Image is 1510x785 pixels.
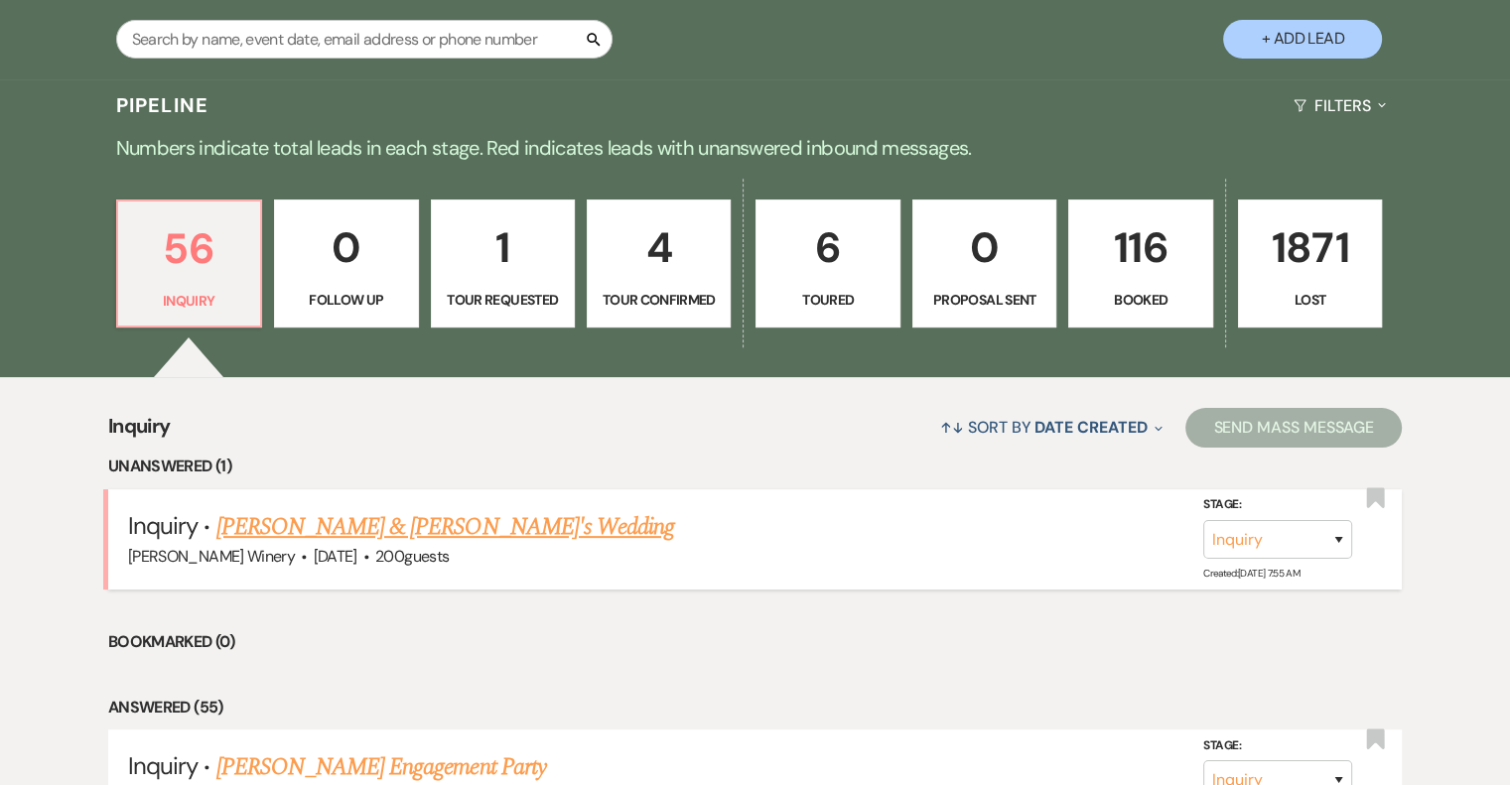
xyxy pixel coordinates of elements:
a: 6Toured [755,199,899,328]
a: 1871Lost [1238,199,1382,328]
span: Created: [DATE] 7:55 AM [1203,567,1300,580]
p: 0 [287,214,405,281]
p: Tour Requested [444,289,562,311]
p: 6 [768,214,887,281]
li: Unanswered (1) [108,454,1402,479]
a: 116Booked [1068,199,1212,328]
label: Stage: [1203,735,1352,757]
a: [PERSON_NAME] Engagement Party [216,749,546,785]
p: Toured [768,289,887,311]
p: 56 [130,215,248,282]
a: 0Proposal Sent [912,199,1056,328]
a: [PERSON_NAME] & [PERSON_NAME]'s Wedding [216,509,675,545]
span: [DATE] [314,546,357,567]
span: [PERSON_NAME] Winery [128,546,295,567]
button: Send Mass Message [1185,408,1402,448]
span: ↑↓ [940,417,964,438]
button: Filters [1286,79,1394,132]
a: 0Follow Up [274,199,418,328]
span: Inquiry [108,411,171,454]
p: 1871 [1251,214,1369,281]
p: Tour Confirmed [600,289,718,311]
p: 1 [444,214,562,281]
p: Proposal Sent [925,289,1043,311]
button: + Add Lead [1223,20,1382,59]
a: 1Tour Requested [431,199,575,328]
span: Inquiry [128,510,198,541]
a: 56Inquiry [116,199,262,328]
a: 4Tour Confirmed [587,199,731,328]
label: Stage: [1203,494,1352,516]
p: Inquiry [130,290,248,312]
input: Search by name, event date, email address or phone number [116,20,613,59]
p: 4 [600,214,718,281]
p: Lost [1251,289,1369,311]
li: Bookmarked (0) [108,629,1402,655]
p: Numbers indicate total leads in each stage. Red indicates leads with unanswered inbound messages. [41,132,1470,164]
h3: Pipeline [116,91,209,119]
p: Booked [1081,289,1199,311]
p: 116 [1081,214,1199,281]
span: 200 guests [375,546,449,567]
span: Inquiry [128,750,198,781]
span: Date Created [1034,417,1147,438]
p: 0 [925,214,1043,281]
li: Answered (55) [108,695,1402,720]
p: Follow Up [287,289,405,311]
button: Sort By Date Created [932,401,1170,454]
